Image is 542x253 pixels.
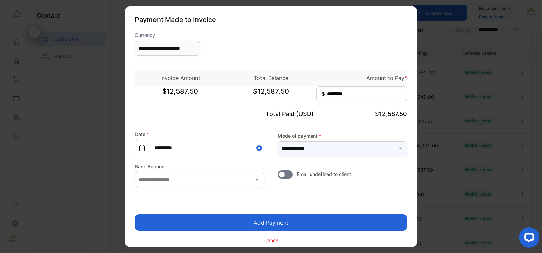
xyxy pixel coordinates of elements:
p: Amount to Pay [316,74,407,82]
p: Cancel [264,236,279,244]
span: $12,587.50 [375,110,407,117]
p: Total Paid (USD) [226,109,316,118]
p: Invoice Amount [135,74,226,82]
label: Date [135,131,149,137]
p: Payment Made to Invoice [135,15,407,25]
span: $ [322,90,325,97]
button: Close [256,140,264,156]
p: Total Balance [226,74,316,82]
span: $12,587.50 [226,86,316,103]
span: $12,587.50 [135,86,226,103]
iframe: LiveChat chat widget [514,225,542,253]
button: Add Payment [135,214,407,231]
label: Mode of payment [278,132,407,139]
label: Bank Account [135,163,264,170]
label: Currency [135,31,200,39]
span: Email undefined to client [297,170,351,178]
